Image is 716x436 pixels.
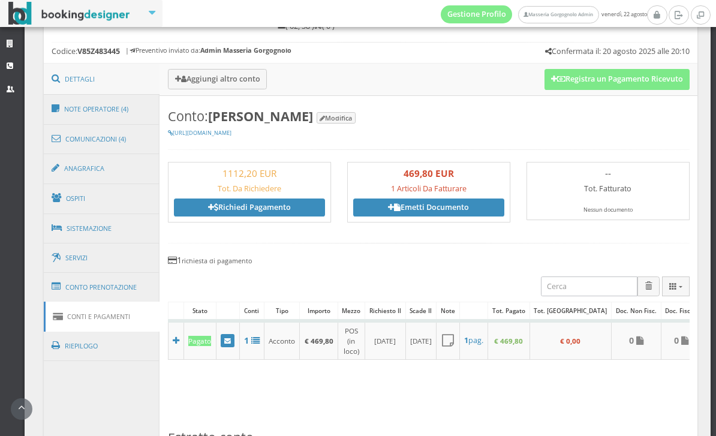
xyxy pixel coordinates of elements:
b: V85Z483445 [77,46,120,56]
div: Nessun documento [533,206,684,214]
b: € 469,80 [494,336,523,345]
img: BookingDesigner.com [8,2,130,25]
b: € 469,80 [305,336,333,345]
h5: Codice: [52,47,120,56]
button: Columns [662,276,690,296]
div: Tipo [264,302,299,319]
h5: Confermata il: 20 agosto 2025 alle 20:10 [545,47,690,56]
a: Ospiti [44,183,160,214]
td: Acconto [264,321,299,359]
div: Colonne [662,276,690,296]
div: Scade il [406,302,437,319]
div: Tot. [GEOGRAPHIC_DATA] [530,302,612,319]
small: richiesta di pagamento [182,256,252,265]
button: Modifica [317,112,356,124]
div: Pagato [188,336,211,346]
div: Tot. Pagato [488,302,530,319]
button: Aggiungi altro conto [168,69,267,89]
h5: ( 62, 58 ) ( 0 ) [278,22,335,31]
a: Conti e Pagamenti [44,302,160,332]
h4: 1 [168,255,690,265]
div: Doc. Non Fisc. [612,302,661,319]
a: Gestione Profilo [441,5,513,23]
h6: | Preventivo inviato da: [125,47,291,55]
a: Anagrafica [44,153,160,184]
div: Richiesto il [365,302,405,319]
div: Conti [240,302,264,319]
td: POS (in loco) [338,321,365,359]
a: Dettagli [44,64,160,95]
h3: Conto: [168,109,690,124]
button: Registra un Pagamento Ricevuto [544,69,690,89]
input: Cerca [541,276,637,296]
div: Doc. Fiscali [661,302,702,319]
div: Mezzo [338,302,365,319]
b: 0 [674,335,679,346]
td: [DATE] [405,321,437,359]
span: venerdì, 22 agosto [441,5,647,23]
a: Emetti Documento [353,199,504,217]
h5: 1 Articoli Da Fatturare [353,184,504,193]
div: Note [437,302,459,319]
b: 1 [464,335,468,345]
a: Richiedi Pagamento [174,199,325,217]
a: Comunicazioni (4) [44,124,160,155]
a: 1pag. [464,336,483,345]
h5: Tot. Fatturato [533,184,684,193]
b: € 0,00 [560,336,580,345]
b: 469,80 EUR [404,167,454,179]
a: [URL][DOMAIN_NAME] [168,129,231,137]
h5: pag. [464,336,483,345]
a: Conto Prenotazione [44,272,160,303]
a: Riepilogo [44,330,160,362]
b: Admin Masseria Gorgognolo [200,46,291,55]
div: Stato [184,302,215,319]
a: Masseria Gorgognolo Admin [518,6,598,23]
td: [DATE] [365,321,406,359]
h5: Tot. Da Richiedere [174,184,325,193]
b: 0 [629,335,634,346]
a: Note Operatore (4) [44,94,160,125]
h3: 1112,20 EUR [174,168,325,179]
a: Sistemazione [44,213,160,244]
a: Servizi [44,243,160,273]
b: [PERSON_NAME] [208,107,313,125]
b: 1 [244,335,249,346]
a: 1 [244,335,260,345]
h3: -- [533,168,684,179]
div: Importo [300,302,337,319]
